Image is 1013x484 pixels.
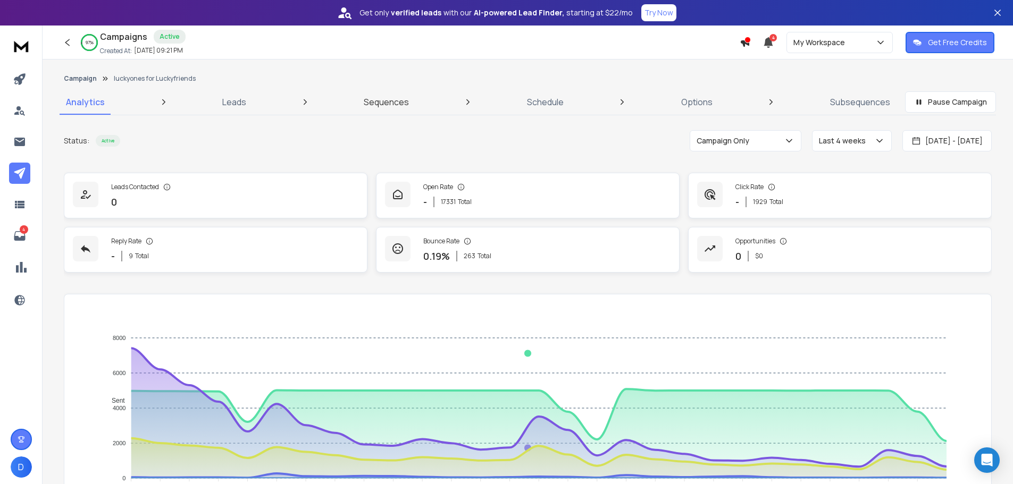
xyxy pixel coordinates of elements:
a: Options [675,89,719,115]
a: Subsequences [824,89,897,115]
p: 4 [20,225,28,234]
span: 9 [129,252,133,260]
p: - [111,249,115,264]
a: Sequences [357,89,415,115]
p: Analytics [66,96,105,108]
p: Subsequences [830,96,890,108]
span: Total [478,252,491,260]
strong: AI-powered Lead Finder, [474,7,564,18]
span: 4 [769,34,777,41]
p: - [735,194,739,209]
a: Click Rate-1929Total [688,173,992,218]
p: Get only with our starting at $22/mo [359,7,633,18]
tspan: 8000 [113,335,125,341]
p: $ 0 [755,252,763,260]
p: - [423,194,427,209]
tspan: 6000 [113,370,125,376]
p: Last 4 weeks [819,135,870,146]
tspan: 0 [122,475,125,481]
p: Get Free Credits [928,37,987,48]
p: [DATE] 09:21 PM [134,46,183,55]
p: luckyones for Luckyfriends [114,74,196,83]
a: Leads Contacted0 [64,173,367,218]
tspan: 2000 [113,440,125,446]
p: Bounce Rate [423,237,459,245]
button: Get Free Credits [906,32,994,53]
p: Open Rate [423,183,453,191]
p: Opportunities [735,237,775,245]
p: 0 [735,249,741,264]
button: [DATE] - [DATE] [902,130,992,151]
div: Active [96,135,120,147]
span: Total [769,198,783,206]
h1: Campaigns [100,30,147,43]
a: Leads [216,89,253,115]
button: Pause Campaign [905,91,996,113]
span: Total [135,252,149,260]
span: 1929 [753,198,767,206]
a: Reply Rate-9Total [64,227,367,273]
p: Status: [64,135,89,146]
tspan: 4000 [113,405,125,411]
span: Sent [104,397,125,404]
button: D [11,456,32,478]
p: My Workspace [793,37,849,48]
img: logo [11,36,32,56]
a: Schedule [521,89,570,115]
div: Open Intercom Messenger [974,447,1000,473]
p: Leads [222,96,246,108]
p: Reply Rate [111,237,141,245]
a: 4 [9,225,30,247]
strong: verified leads [391,7,441,18]
div: Active [154,30,186,44]
p: Created At: [100,47,132,55]
p: Try Now [644,7,673,18]
p: Schedule [527,96,564,108]
p: Options [681,96,713,108]
p: Leads Contacted [111,183,159,191]
p: 0.19 % [423,249,450,264]
a: Bounce Rate0.19%263Total [376,227,680,273]
p: 97 % [86,39,94,46]
a: Open Rate-17331Total [376,173,680,218]
span: 17331 [441,198,456,206]
p: Click Rate [735,183,764,191]
button: Try Now [641,4,676,21]
a: Analytics [60,89,111,115]
button: Campaign [64,74,97,83]
p: 0 [111,194,117,209]
span: Total [458,198,472,206]
p: Sequences [364,96,409,108]
span: 263 [464,252,475,260]
p: Campaign Only [697,135,754,146]
a: Opportunities0$0 [688,227,992,273]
